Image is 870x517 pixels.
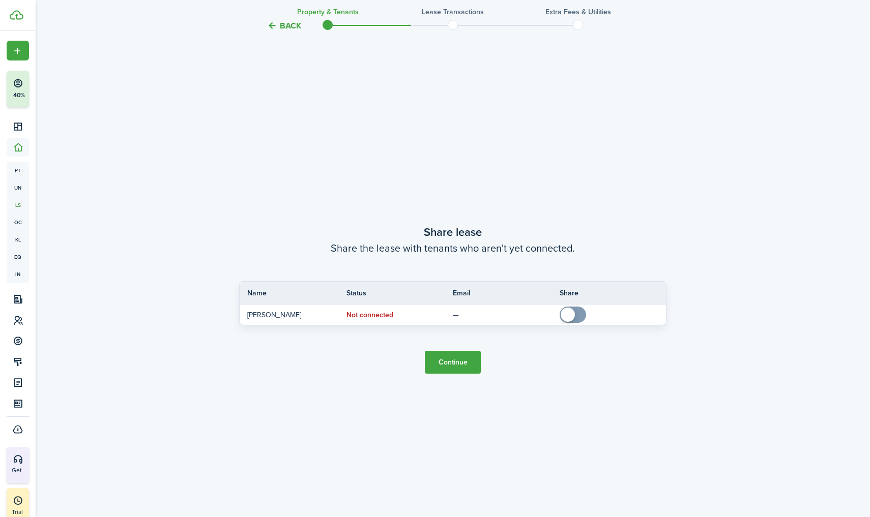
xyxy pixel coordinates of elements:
wizard-step-header-title: Share lease [239,224,666,240]
button: Back [267,20,301,31]
h3: Property & Tenants [297,7,359,17]
a: eq [7,248,29,265]
th: Status [346,288,453,298]
button: 40% [7,71,91,107]
th: Email [453,288,560,298]
th: Name [240,288,346,298]
button: Open menu [7,41,29,60]
img: TenantCloud [10,10,23,20]
a: ls [7,196,29,214]
wizard-step-header-description: Share the lease with tenants who aren't yet connected. [239,240,666,256]
button: Continue [425,351,481,374]
a: kl [7,231,29,248]
th: Share [560,288,666,298]
button: Get [7,447,29,482]
p: Trial [12,507,52,516]
p: 40% [13,91,25,100]
h3: Lease Transactions [422,7,484,17]
a: in [7,265,29,283]
a: oc [7,214,29,231]
h3: Extra fees & Utilities [545,7,611,17]
p: Get [12,466,74,475]
a: un [7,179,29,196]
p: — [453,310,544,320]
a: pt [7,162,29,179]
status: Not connected [346,311,393,319]
p: [PERSON_NAME] [247,310,331,320]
